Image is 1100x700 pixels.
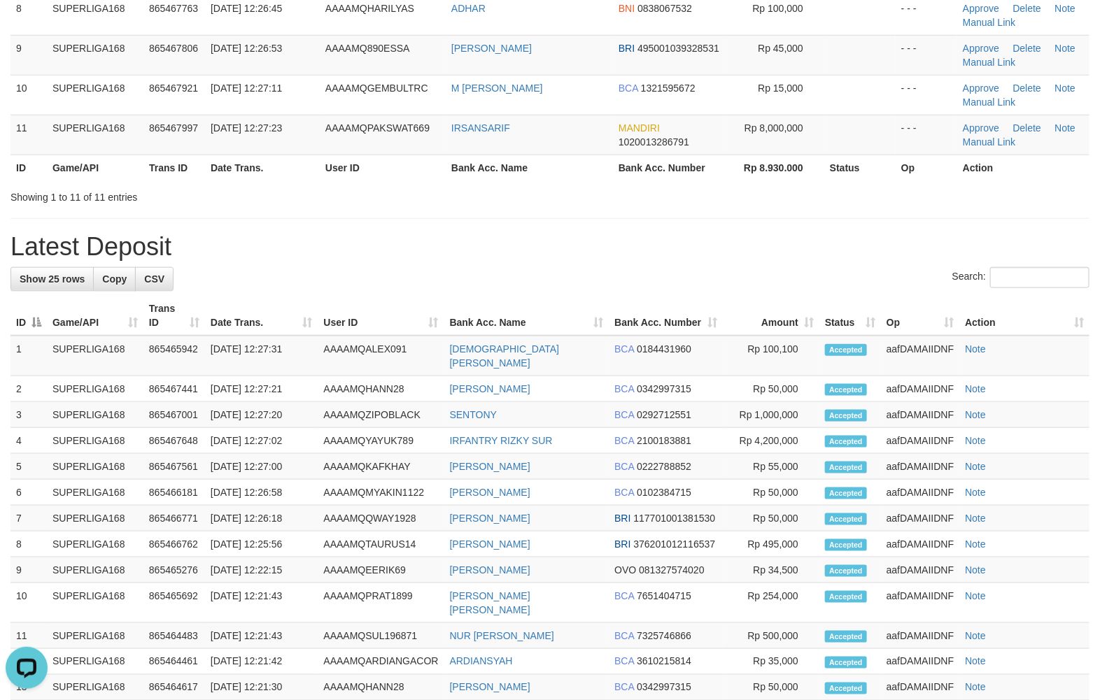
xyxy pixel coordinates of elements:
[1013,83,1041,94] a: Delete
[963,122,999,134] a: Approve
[205,623,318,649] td: [DATE] 12:21:43
[143,649,205,675] td: 865464461
[450,513,530,524] a: [PERSON_NAME]
[963,97,1016,108] a: Manual Link
[896,115,957,155] td: - - -
[20,273,85,285] span: Show 25 rows
[318,531,444,557] td: AAAAMQTAURUS14
[881,480,959,506] td: aafDAMAIIDNF
[143,376,205,402] td: 865467441
[825,487,867,499] span: Accepted
[451,3,486,14] a: ADHAR
[723,649,819,675] td: Rp 35,000
[47,480,143,506] td: SUPERLIGA168
[450,343,560,369] a: [DEMOGRAPHIC_DATA][PERSON_NAME]
[819,296,881,336] th: Status: activate to sort column ascending
[318,583,444,623] td: AAAAMQPRAT1899
[881,336,959,376] td: aafDAMAIIDNF
[143,583,205,623] td: 865465692
[614,590,634,601] span: BCA
[896,155,957,180] th: Op
[320,155,446,180] th: User ID
[963,57,1016,68] a: Manual Link
[965,682,986,693] a: Note
[963,17,1016,28] a: Manual Link
[143,402,205,428] td: 865467001
[10,376,47,402] td: 2
[450,461,530,472] a: [PERSON_NAME]
[47,75,143,115] td: SUPERLIGA168
[639,564,704,576] span: Copy 081327574020 to clipboard
[450,487,530,498] a: [PERSON_NAME]
[102,273,127,285] span: Copy
[881,402,959,428] td: aafDAMAIIDNF
[619,3,635,14] span: BNI
[637,682,691,693] span: Copy 0342997315 to clipboard
[205,506,318,531] td: [DATE] 12:26:18
[825,513,867,525] span: Accepted
[990,267,1090,288] input: Search:
[143,336,205,376] td: 865465942
[614,435,634,446] span: BCA
[144,273,164,285] span: CSV
[825,591,867,603] span: Accepted
[825,539,867,551] span: Accepted
[1013,43,1041,54] a: Delete
[881,649,959,675] td: aafDAMAIIDNF
[637,409,691,420] span: Copy 0292712551 to clipboard
[450,564,530,576] a: [PERSON_NAME]
[881,623,959,649] td: aafDAMAIIDNF
[10,531,47,557] td: 8
[10,115,47,155] td: 11
[450,409,497,420] a: SENTONY
[637,630,691,641] span: Copy 7325746866 to clipboard
[47,649,143,675] td: SUPERLIGA168
[614,343,634,355] span: BCA
[47,623,143,649] td: SUPERLIGA168
[824,155,896,180] th: Status
[143,531,205,557] td: 865466762
[965,487,986,498] a: Note
[614,564,636,576] span: OVO
[10,155,47,180] th: ID
[143,557,205,583] td: 865465276
[723,531,819,557] td: Rp 495,000
[205,649,318,675] td: [DATE] 12:21:42
[641,83,696,94] span: Copy 1321595672 to clipboard
[881,428,959,454] td: aafDAMAIIDNF
[47,336,143,376] td: SUPERLIGA168
[47,531,143,557] td: SUPERLIGA168
[723,480,819,506] td: Rp 50,000
[614,383,634,394] span: BCA
[614,656,634,667] span: BCA
[205,454,318,480] td: [DATE] 12:27:00
[211,122,282,134] span: [DATE] 12:27:23
[451,43,532,54] a: [PERSON_NAME]
[881,296,959,336] th: Op: activate to sort column ascending
[450,538,530,550] a: [PERSON_NAME]
[10,506,47,531] td: 7
[205,583,318,623] td: [DATE] 12:21:43
[93,267,136,291] a: Copy
[723,296,819,336] th: Amount: activate to sort column ascending
[723,336,819,376] td: Rp 100,100
[205,480,318,506] td: [DATE] 12:26:58
[637,590,691,601] span: Copy 7651404715 to clipboard
[318,428,444,454] td: AAAAMQYAYUK789
[881,376,959,402] td: aafDAMAIIDNF
[758,43,803,54] span: Rp 45,000
[965,513,986,524] a: Note
[10,583,47,623] td: 10
[825,631,867,643] span: Accepted
[881,506,959,531] td: aafDAMAIIDNF
[450,383,530,394] a: [PERSON_NAME]
[47,376,143,402] td: SUPERLIGA168
[318,296,444,336] th: User ID: activate to sort column ascending
[450,682,530,693] a: [PERSON_NAME]
[325,43,410,54] span: AAAAMQ890ESSA
[1013,3,1041,14] a: Delete
[10,296,47,336] th: ID: activate to sort column descending
[446,155,613,180] th: Bank Acc. Name
[637,487,691,498] span: Copy 0102384715 to clipboard
[450,590,530,615] a: [PERSON_NAME] [PERSON_NAME]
